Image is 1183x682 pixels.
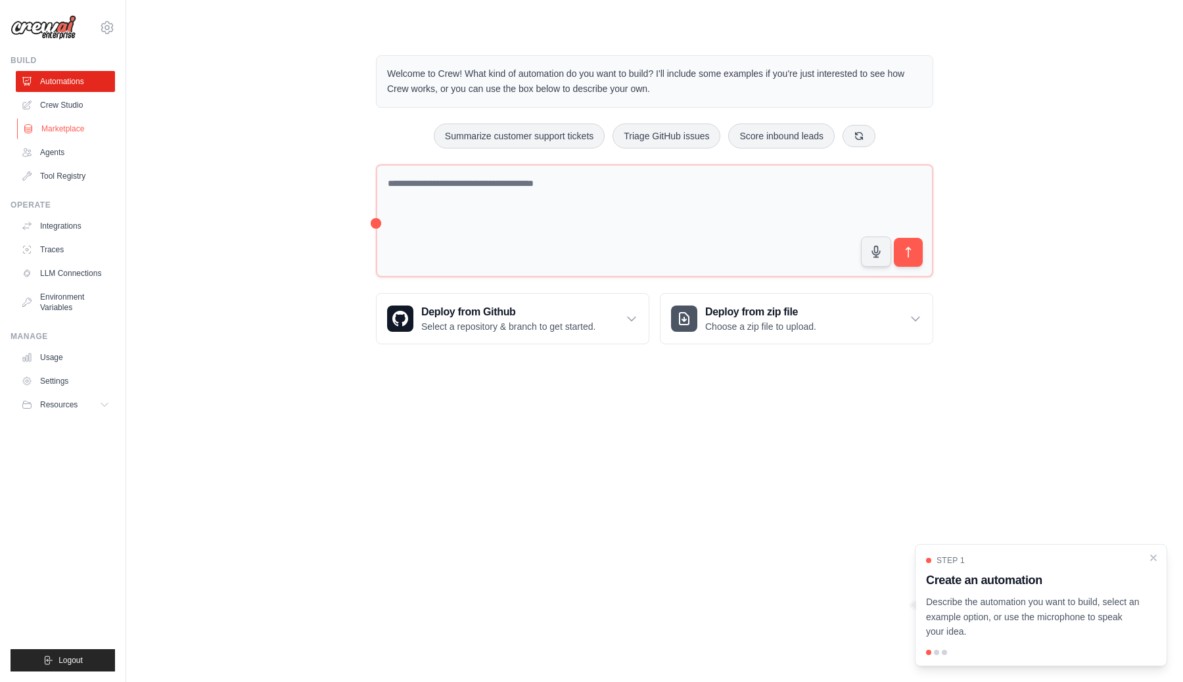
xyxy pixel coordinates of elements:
[16,216,115,237] a: Integrations
[16,95,115,116] a: Crew Studio
[16,71,115,92] a: Automations
[11,331,115,342] div: Manage
[1117,619,1183,682] iframe: Chat Widget
[926,571,1140,589] h3: Create an automation
[705,320,816,333] p: Choose a zip file to upload.
[11,649,115,671] button: Logout
[16,286,115,318] a: Environment Variables
[16,347,115,368] a: Usage
[16,394,115,415] button: Resources
[11,200,115,210] div: Operate
[16,371,115,392] a: Settings
[16,142,115,163] a: Agents
[421,304,595,320] h3: Deploy from Github
[1148,553,1159,563] button: Close walkthrough
[17,118,116,139] a: Marketplace
[705,304,816,320] h3: Deploy from zip file
[387,66,922,97] p: Welcome to Crew! What kind of automation do you want to build? I'll include some examples if you'...
[421,320,595,333] p: Select a repository & branch to get started.
[613,124,720,148] button: Triage GitHub issues
[16,239,115,260] a: Traces
[11,15,76,40] img: Logo
[16,263,115,284] a: LLM Connections
[58,655,83,666] span: Logout
[434,124,605,148] button: Summarize customer support tickets
[11,55,115,66] div: Build
[728,124,835,148] button: Score inbound leads
[16,166,115,187] a: Tool Registry
[937,555,965,566] span: Step 1
[926,595,1140,639] p: Describe the automation you want to build, select an example option, or use the microphone to spe...
[40,399,78,410] span: Resources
